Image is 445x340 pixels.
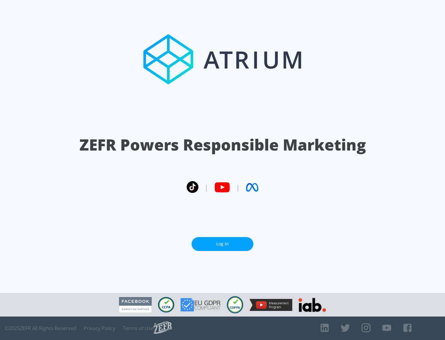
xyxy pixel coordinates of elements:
span: | [236,183,240,192]
img: GDPR Compliant [180,298,221,312]
a: Privacy Policy [84,325,115,331]
a: Terms of Use [123,325,154,331]
img: CCPA Compliant [158,297,174,312]
span: © 2025 ZEFR All Rights Reserved [5,325,76,331]
img: Facebook Marketing Partner [119,297,152,313]
img: IAB [299,298,326,312]
a: Log In [192,237,253,251]
h1: ZEFR Powers Responsible Marketing [79,134,366,155]
img: COPPA Compliant [227,296,243,313]
img: YouTube Measurement Program [249,299,292,311]
span: | [205,183,208,192]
